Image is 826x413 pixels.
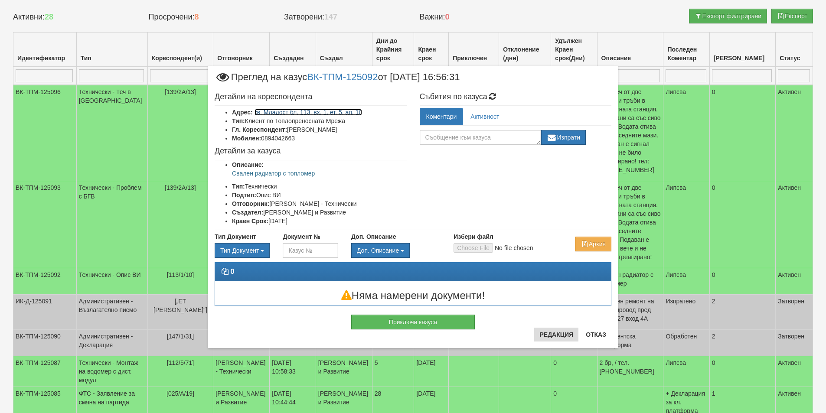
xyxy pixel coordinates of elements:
[351,243,410,258] button: Доп. Описание
[232,182,407,191] li: Технически
[232,208,407,217] li: [PERSON_NAME] и Развитие
[215,290,611,301] h3: Няма намерени документи!
[255,109,362,116] a: кв. Младост бл. 113, вх. 1, ет. 5, ап. 10
[575,237,611,251] button: Архив
[232,169,407,178] p: Свален радиатор с топломер
[232,134,407,143] li: 0894042663
[541,130,586,145] button: Изпрати
[420,108,464,125] a: Коментари
[232,218,268,224] b: Краен Срок:
[283,232,320,241] label: Документ №
[283,243,338,258] input: Казус №
[215,232,256,241] label: Тип Документ
[534,328,578,341] button: Редакция
[232,135,261,142] b: Мобилен:
[232,126,287,133] b: Гл. Кореспондент:
[581,328,611,341] button: Отказ
[232,217,407,225] li: [DATE]
[454,232,493,241] label: Избери файл
[232,191,407,199] li: Опис ВИ
[230,268,234,275] strong: 0
[215,147,407,156] h4: Детайли за казуса
[307,71,378,82] a: ВК-ТПМ-125092
[232,192,256,198] b: Подтип:
[220,247,259,254] span: Тип Документ
[232,117,407,125] li: Клиент по Топлопреносната Мрежа
[215,243,270,258] button: Тип Документ
[215,72,460,88] span: Преглед на казус от [DATE] 16:56:31
[351,232,396,241] label: Доп. Описание
[351,243,441,258] div: Двоен клик, за изчистване на избраната стойност.
[232,125,407,134] li: [PERSON_NAME]
[420,93,612,101] h4: Събития по казуса
[232,209,263,216] b: Създател:
[215,93,407,101] h4: Детайли на кореспондента
[351,315,475,329] button: Приключи казуса
[232,109,253,116] b: Адрес:
[232,200,269,207] b: Отговорник:
[232,161,264,168] b: Описание:
[232,199,407,208] li: [PERSON_NAME] - Технически
[215,243,270,258] div: Двоен клик, за изчистване на избраната стойност.
[232,117,245,124] b: Тип:
[464,108,506,125] a: Активност
[232,183,245,190] b: Тип:
[357,247,399,254] span: Доп. Описание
